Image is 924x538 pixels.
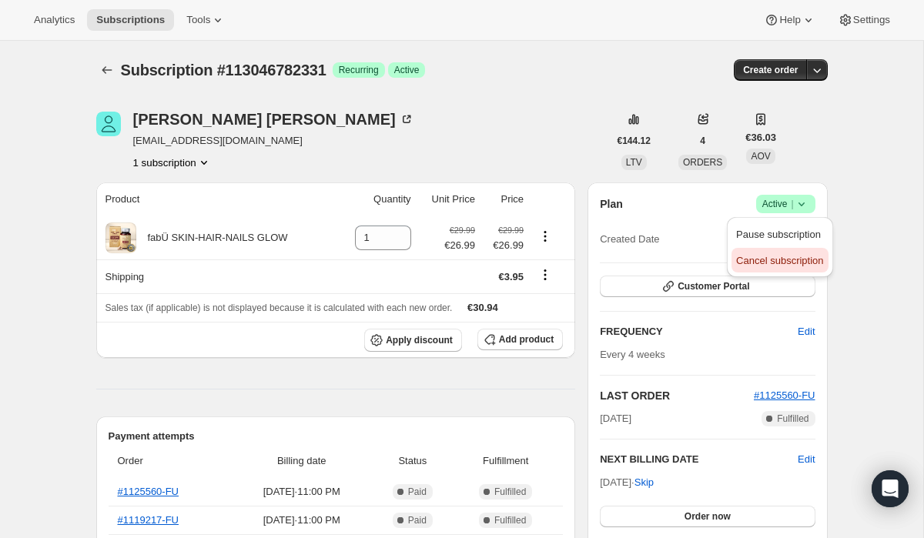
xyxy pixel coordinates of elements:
small: €29.99 [498,226,524,235]
span: Help [779,14,800,26]
button: Shipping actions [533,266,557,283]
h2: LAST ORDER [600,388,754,403]
span: Apply discount [386,334,453,346]
span: Created Date [600,232,659,247]
span: Order now [685,510,731,523]
th: Product [96,182,336,216]
span: Fulfillment [457,453,554,469]
span: LTV [626,157,642,168]
button: Add product [477,329,563,350]
img: product img [105,222,136,253]
button: Edit [788,319,824,344]
button: Tools [177,9,235,31]
span: Subscription #113046782331 [121,62,326,79]
span: Status [377,453,449,469]
span: Pause subscription [736,229,821,240]
span: Analytics [34,14,75,26]
button: Settings [829,9,899,31]
button: €144.12 [608,130,660,152]
span: €3.95 [499,271,524,282]
span: Subscriptions [96,14,165,26]
button: Edit [798,452,815,467]
span: Customer Portal [678,280,749,292]
span: €26.99 [484,238,524,253]
span: 4 [700,135,705,147]
button: Product actions [533,228,557,245]
span: [DATE] [600,411,631,426]
button: Subscriptions [96,59,118,81]
th: Unit Price [416,182,480,216]
span: Sales tax (if applicable) is not displayed because it is calculated with each new order. [105,302,453,313]
span: Fulfilled [777,413,808,425]
button: Customer Portal [600,276,815,297]
span: Settings [853,14,890,26]
button: Cancel subscription [731,248,828,272]
span: Active [394,64,420,76]
button: Skip [625,470,663,495]
span: €26.99 [444,238,475,253]
span: Skip [634,475,654,490]
button: 4 [691,130,715,152]
span: Add product [499,333,554,346]
button: Analytics [25,9,84,31]
button: Create order [734,59,807,81]
th: Order [109,444,231,478]
span: Create order [743,64,798,76]
th: Quantity [336,182,416,216]
span: [EMAIL_ADDRESS][DOMAIN_NAME] [133,133,414,149]
span: €30.94 [467,302,498,313]
span: [DATE] · [600,476,654,488]
div: fabÜ SKIN-HAIR-NAILS GLOW [136,230,288,246]
h2: FREQUENCY [600,324,798,339]
button: Pause subscription [731,222,828,246]
button: Subscriptions [87,9,174,31]
span: Tools [186,14,210,26]
th: Shipping [96,259,336,293]
h2: Plan [600,196,623,212]
span: Coletta Sweetman [96,112,121,136]
a: #1125560-FU [754,389,815,401]
span: Fulfilled [494,514,526,526]
span: Recurring [339,64,379,76]
a: #1119217-FU [118,514,179,526]
button: Order now [600,506,815,527]
span: | [791,198,793,210]
button: Product actions [133,155,212,170]
span: AOV [751,151,770,162]
div: [PERSON_NAME] [PERSON_NAME] [133,112,414,127]
h2: NEXT BILLING DATE [600,452,798,467]
span: Paid [408,486,427,498]
span: Paid [408,514,427,526]
span: [DATE] · 11:00 PM [236,484,368,500]
span: [DATE] · 11:00 PM [236,513,368,528]
div: Open Intercom Messenger [872,470,909,507]
th: Price [480,182,528,216]
button: Help [755,9,825,31]
span: €36.03 [745,130,776,145]
span: Fulfilled [494,486,526,498]
span: Billing date [236,453,368,469]
span: Active [762,196,809,212]
a: #1125560-FU [118,486,179,497]
span: Every 4 weeks [600,349,665,360]
h2: Payment attempts [109,429,564,444]
button: #1125560-FU [754,388,815,403]
span: €144.12 [618,135,651,147]
button: Apply discount [364,329,462,352]
small: €29.99 [450,226,475,235]
span: Edit [798,324,815,339]
span: Cancel subscription [736,255,823,266]
span: ORDERS [683,157,722,168]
